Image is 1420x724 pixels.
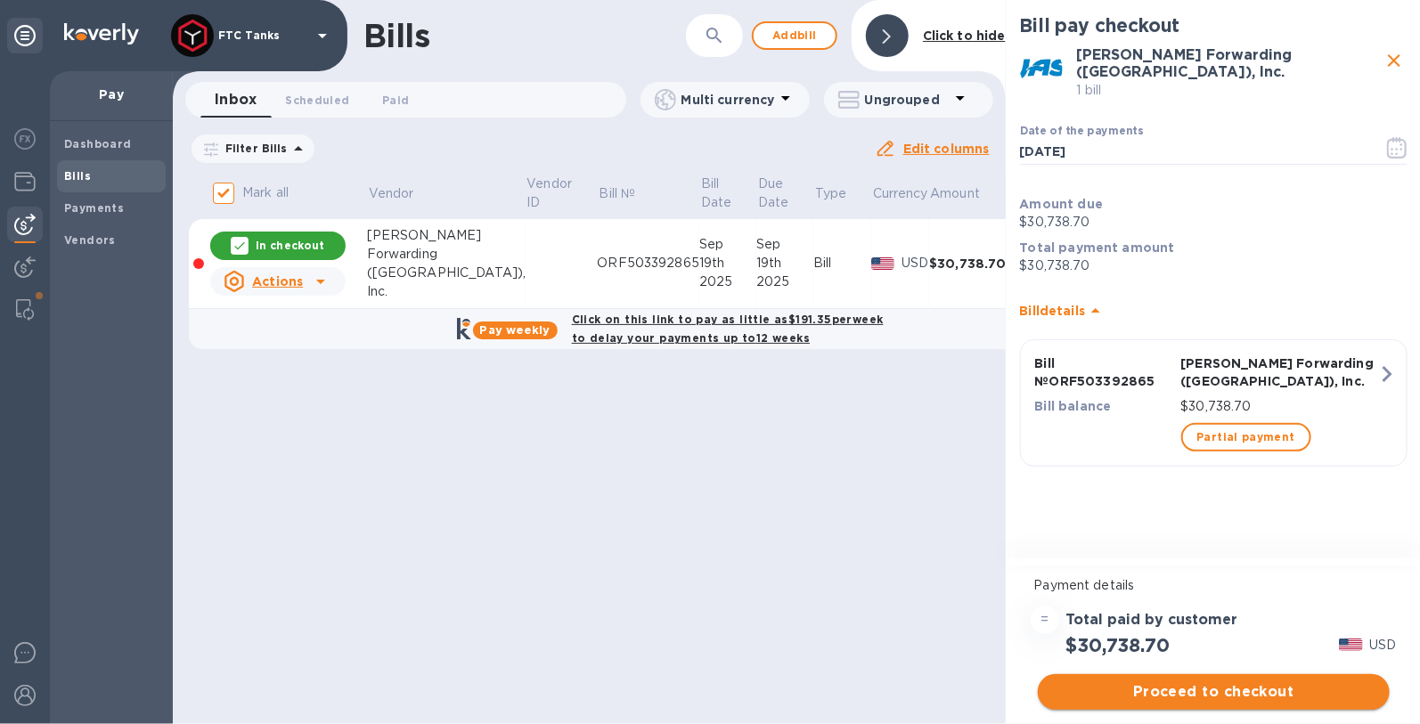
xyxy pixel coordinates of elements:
[14,171,36,192] img: Wallets
[368,184,413,203] p: Vendor
[931,184,981,203] p: Amount
[527,175,596,212] span: Vendor ID
[1020,282,1408,339] div: Billdetails
[382,91,409,110] span: Paid
[699,235,756,254] div: Sep
[285,91,349,110] span: Scheduled
[367,245,526,264] div: Forwarding
[681,91,775,109] p: Multi currency
[480,323,551,337] b: Pay weekly
[699,273,756,291] div: 2025
[14,128,36,150] img: Foreign exchange
[756,254,813,273] div: 19th
[923,28,1006,43] b: Click to hide
[1077,81,1381,100] p: 1 bill
[599,184,658,203] span: Bill №
[64,85,159,103] p: Pay
[815,184,847,203] p: Type
[1339,639,1363,651] img: USD
[64,169,91,183] b: Bills
[367,226,526,245] div: [PERSON_NAME]
[64,137,132,150] b: Dashboard
[367,264,526,282] div: ([GEOGRAPHIC_DATA]),
[1181,397,1378,416] p: $30,738.70
[1020,240,1175,255] b: Total payment amount
[815,184,870,203] span: Type
[598,254,700,273] div: ORF503392865
[218,29,307,42] p: FTC Tanks
[1020,213,1408,232] p: $30,738.70
[813,254,871,273] div: Bill
[903,142,990,156] u: Edit columns
[368,184,437,203] span: Vendor
[527,175,573,212] p: Vendor ID
[699,254,756,273] div: 19th
[756,235,813,254] div: Sep
[1031,606,1059,634] div: =
[1197,427,1295,448] span: Partial payment
[1066,612,1238,629] h3: Total paid by customer
[1020,339,1408,467] button: Bill №ORF503392865[PERSON_NAME] Forwarding ([GEOGRAPHIC_DATA]), Inc.Bill balance$30,738.70Partial...
[1381,47,1408,74] button: close
[1020,256,1408,275] p: $30,738.70
[902,254,929,273] p: USD
[64,233,116,247] b: Vendors
[218,141,288,156] p: Filter Bills
[929,255,1007,273] div: $30,738.70
[242,183,289,202] p: Mark all
[752,21,837,50] button: Addbill
[572,313,884,345] b: Click on this link to pay as little as $191.35 per week to delay your payments up to 12 weeks
[871,257,895,270] img: USD
[1066,634,1170,656] h2: $30,738.70
[1020,14,1408,37] h2: Bill pay checkout
[931,184,1004,203] span: Amount
[1035,354,1174,390] p: Bill № ORF503392865
[7,18,43,53] div: Unpin categories
[758,175,789,212] p: Due Date
[756,273,813,291] div: 2025
[768,25,821,46] span: Add bill
[865,91,950,109] p: Ungrouped
[1370,636,1397,655] p: USD
[701,175,732,212] p: Bill Date
[1020,304,1085,318] b: Bill details
[1034,576,1393,595] p: Payment details
[1038,674,1390,710] button: Proceed to checkout
[256,238,324,253] p: In checkout
[1181,423,1311,451] button: Partial payment
[1020,126,1143,136] label: Date of the payments
[701,175,755,212] span: Bill Date
[363,17,429,54] h1: Bills
[1181,354,1378,390] p: [PERSON_NAME] Forwarding ([GEOGRAPHIC_DATA]), Inc.
[64,201,124,215] b: Payments
[64,23,139,45] img: Logo
[1035,397,1174,415] p: Bill balance
[1020,197,1104,211] b: Amount due
[1052,681,1375,703] span: Proceed to checkout
[215,87,257,112] span: Inbox
[1077,46,1293,80] b: [PERSON_NAME] Forwarding ([GEOGRAPHIC_DATA]), Inc.
[872,184,927,203] p: Currency
[599,184,635,203] p: Bill №
[252,274,303,289] u: Actions
[367,282,526,301] div: Inc.
[758,175,812,212] span: Due Date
